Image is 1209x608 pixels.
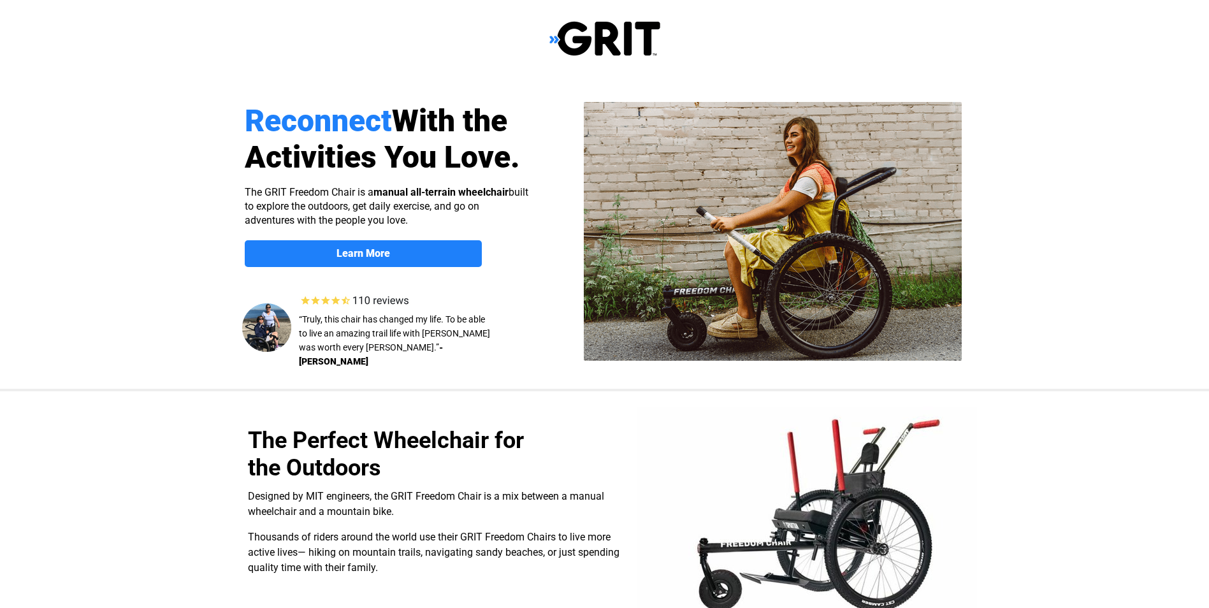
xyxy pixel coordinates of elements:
strong: manual all-terrain wheelchair [373,186,509,198]
span: The Perfect Wheelchair for the Outdoors [248,427,524,481]
span: Designed by MIT engineers, the GRIT Freedom Chair is a mix between a manual wheelchair and a moun... [248,490,604,518]
strong: Learn More [337,247,390,259]
span: Activities You Love. [245,139,520,175]
a: Learn More [245,240,482,267]
span: Thousands of riders around the world use their GRIT Freedom Chairs to live more active lives— hik... [248,531,619,574]
span: Reconnect [245,103,392,139]
span: “Truly, this chair has changed my life. To be able to live an amazing trail life with [PERSON_NAM... [299,314,490,352]
span: With the [392,103,507,139]
span: The GRIT Freedom Chair is a built to explore the outdoors, get daily exercise, and go on adventur... [245,186,528,226]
